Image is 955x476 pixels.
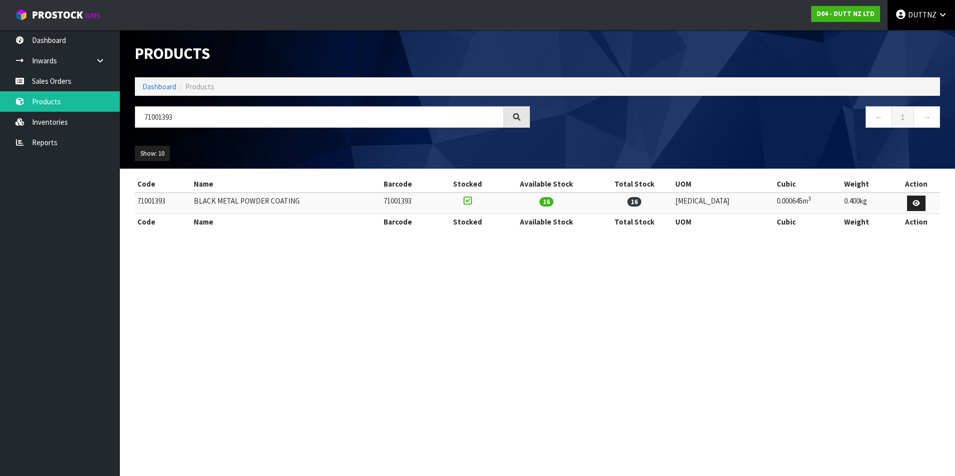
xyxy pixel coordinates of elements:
strong: D04 - DUTT NZ LTD [817,9,875,18]
th: Stocked [439,176,496,192]
a: ← [866,106,892,128]
a: 1 [892,106,914,128]
h1: Products [135,45,530,62]
th: Barcode [381,214,439,230]
span: 16 [627,197,641,207]
a: Dashboard [142,82,176,91]
span: Products [185,82,214,91]
nav: Page navigation [545,106,940,131]
th: Action [893,214,940,230]
th: Code [135,214,191,230]
th: Total Stock [596,214,673,230]
th: UOM [673,176,774,192]
span: DUTTNZ [908,10,937,19]
th: Available Stock [497,176,596,192]
th: Action [893,176,940,192]
span: 16 [539,197,553,207]
td: 0.400kg [842,193,893,214]
th: Cubic [774,214,842,230]
th: UOM [673,214,774,230]
td: 71001393 [381,193,439,214]
th: Available Stock [497,214,596,230]
td: 71001393 [135,193,191,214]
th: Name [191,214,381,230]
th: Code [135,176,191,192]
button: Show: 10 [135,146,170,162]
th: Barcode [381,176,439,192]
td: 0.000645m [774,193,842,214]
img: cube-alt.png [15,8,27,21]
td: BLACK METAL POWDER COATING [191,193,381,214]
th: Total Stock [596,176,673,192]
th: Name [191,176,381,192]
th: Weight [842,214,893,230]
span: ProStock [32,8,83,21]
td: [MEDICAL_DATA] [673,193,774,214]
sup: 3 [808,195,811,202]
input: Search products [135,106,504,128]
a: → [914,106,940,128]
th: Cubic [774,176,842,192]
th: Stocked [439,214,496,230]
small: WMS [85,11,100,20]
th: Weight [842,176,893,192]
